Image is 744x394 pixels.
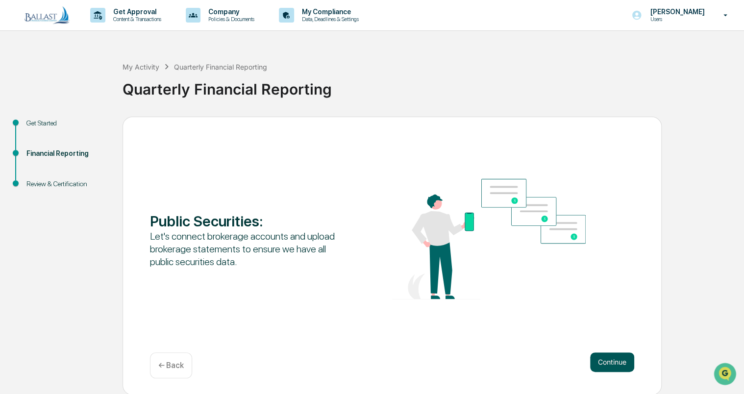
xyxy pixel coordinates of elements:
p: Users [642,16,709,23]
p: How can we help? [10,21,178,36]
a: 🔎Data Lookup [6,138,66,156]
button: Start new chat [167,78,178,90]
span: Preclearance [20,123,63,133]
p: My Compliance [294,8,364,16]
span: Pylon [98,166,119,173]
div: We're available if you need us! [33,85,124,93]
iframe: Open customer support [713,362,739,388]
p: Policies & Documents [200,16,259,23]
div: 🖐️ [10,124,18,132]
div: Quarterly Financial Reporting [123,73,739,98]
button: Continue [590,352,634,372]
span: Attestations [81,123,122,133]
div: Start new chat [33,75,161,85]
div: 🗄️ [71,124,79,132]
div: My Activity [123,63,159,71]
div: Quarterly Financial Reporting [174,63,267,71]
a: Powered byPylon [69,166,119,173]
div: Let's connect brokerage accounts and upload brokerage statements to ensure we have all public sec... [150,230,344,268]
div: 🔎 [10,143,18,151]
p: Get Approval [105,8,166,16]
img: logo [24,6,71,25]
div: Get Started [26,118,107,128]
p: Data, Deadlines & Settings [294,16,364,23]
div: Public Securities : [150,212,344,230]
img: Public Securities [392,179,586,299]
p: Content & Transactions [105,16,166,23]
p: ← Back [158,361,184,370]
p: [PERSON_NAME] [642,8,709,16]
p: Company [200,8,259,16]
div: Review & Certification [26,179,107,189]
a: 🗄️Attestations [67,120,125,137]
div: Financial Reporting [26,148,107,159]
a: 🖐️Preclearance [6,120,67,137]
span: Data Lookup [20,142,62,152]
img: 1746055101610-c473b297-6a78-478c-a979-82029cc54cd1 [10,75,27,93]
